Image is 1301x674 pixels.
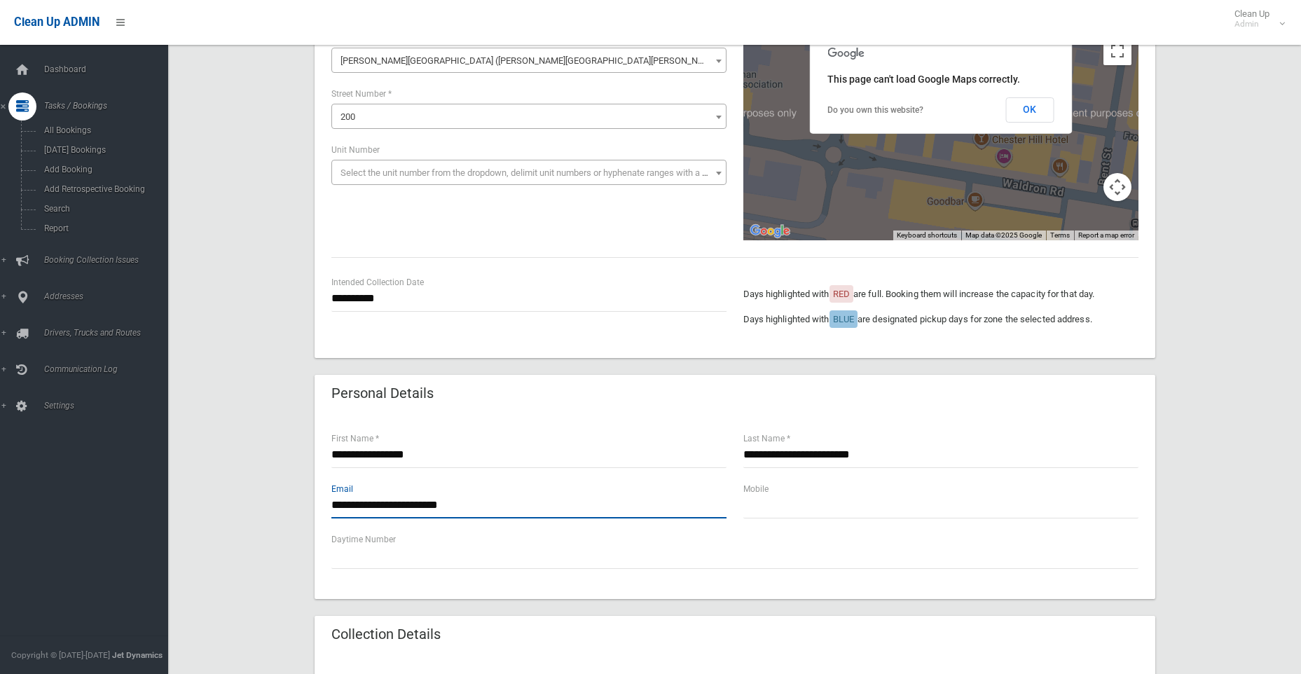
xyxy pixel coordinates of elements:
span: Booking Collection Issues [40,255,179,265]
button: Toggle fullscreen view [1103,37,1131,65]
span: Addresses [40,291,179,301]
span: Drivers, Trucks and Routes [40,328,179,338]
a: Open this area in Google Maps (opens a new window) [747,222,793,240]
span: Search [40,204,167,214]
span: Report [40,223,167,233]
span: Tasks / Bookings [40,101,179,111]
span: BLUE [833,314,854,324]
a: Terms (opens in new tab) [1050,231,1070,239]
span: Add Booking [40,165,167,174]
span: Select the unit number from the dropdown, delimit unit numbers or hyphenate ranges with a comma [340,167,732,178]
header: Collection Details [315,621,457,648]
span: 200 [331,104,727,129]
strong: Jet Dynamics [112,650,163,660]
header: Personal Details [315,380,450,407]
span: 200 [340,111,355,122]
span: Settings [40,401,179,411]
span: Clean Up [1227,8,1283,29]
button: OK [1005,97,1054,123]
span: Waldron Road (CHESTER HILL 2162) [335,51,723,71]
a: Report a map error [1078,231,1134,239]
span: Copyright © [DATE]-[DATE] [11,650,110,660]
span: [DATE] Bookings [40,145,167,155]
span: Waldron Road (CHESTER HILL 2162) [331,48,727,73]
small: Admin [1234,19,1269,29]
span: RED [833,289,850,299]
span: Add Retrospective Booking [40,184,167,194]
span: Communication Log [40,364,179,374]
button: Keyboard shortcuts [897,231,957,240]
span: Dashboard [40,64,179,74]
span: Map data ©2025 Google [965,231,1042,239]
span: All Bookings [40,125,167,135]
span: Clean Up ADMIN [14,15,99,29]
button: Map camera controls [1103,173,1131,201]
p: Days highlighted with are designated pickup days for zone the selected address. [743,311,1138,328]
span: 200 [335,107,723,127]
img: Google [747,222,793,240]
span: This page can't load Google Maps correctly. [827,74,1020,85]
p: Days highlighted with are full. Booking them will increase the capacity for that day. [743,286,1138,303]
a: Do you own this website? [827,105,923,115]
